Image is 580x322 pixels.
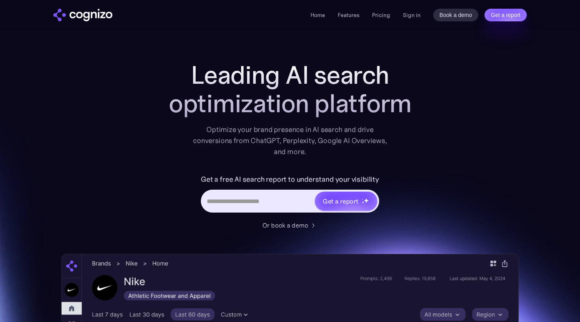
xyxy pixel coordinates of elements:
h1: Leading AI search optimization platform [132,61,448,118]
div: Or book a demo [262,220,308,230]
a: Book a demo [433,9,479,21]
img: cognizo logo [53,9,112,21]
a: home [53,9,112,21]
img: star [362,201,365,204]
a: Sign in [403,10,421,20]
div: Get a report [323,196,358,206]
a: Features [338,11,359,19]
a: Get a reportstarstarstar [314,191,378,211]
a: Pricing [372,11,390,19]
img: star [362,198,363,200]
label: Get a free AI search report to understand your visibility [201,173,379,186]
div: Optimize your brand presence in AI search and drive conversions from ChatGPT, Perplexity, Google ... [193,124,387,157]
a: Home [311,11,325,19]
a: Get a report [485,9,527,21]
img: star [364,198,369,203]
a: Or book a demo [262,220,318,230]
form: Hero URL Input Form [201,173,379,217]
